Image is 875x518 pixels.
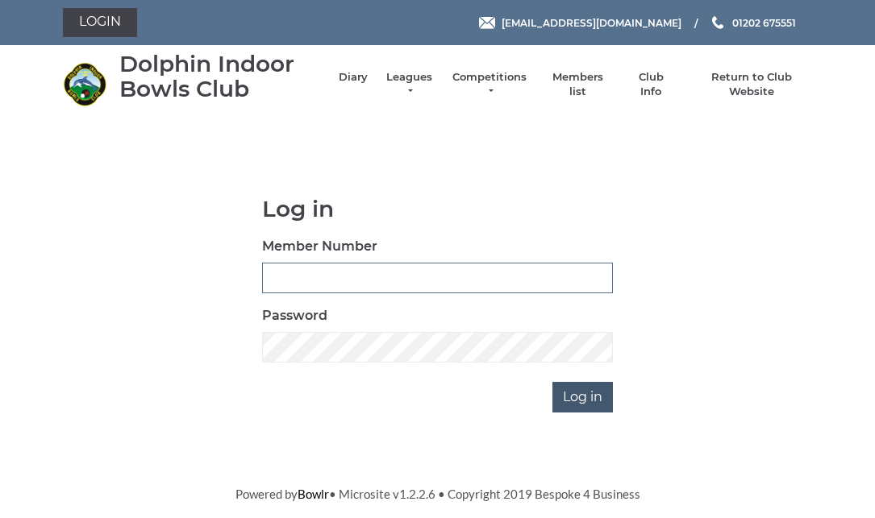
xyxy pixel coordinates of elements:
input: Log in [552,382,613,412]
label: Member Number [262,237,377,256]
img: Phone us [712,16,723,29]
a: Email [EMAIL_ADDRESS][DOMAIN_NAME] [479,15,681,31]
span: Powered by • Microsite v1.2.2.6 • Copyright 2019 Bespoke 4 Business [235,487,640,501]
div: Dolphin Indoor Bowls Club [119,52,323,102]
span: [EMAIL_ADDRESS][DOMAIN_NAME] [502,16,681,28]
a: Competitions [451,70,528,99]
label: Password [262,306,327,325]
img: Dolphin Indoor Bowls Club [63,62,107,106]
a: Return to Club Website [690,70,812,99]
h1: Log in [262,197,613,222]
img: Email [479,17,495,29]
a: Members list [544,70,611,99]
a: Login [63,8,137,37]
a: Bowlr [298,487,329,501]
a: Diary [339,70,368,85]
a: Phone us 01202 675551 [710,15,796,31]
a: Club Info [627,70,674,99]
a: Leagues [384,70,435,99]
span: 01202 675551 [732,16,796,28]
